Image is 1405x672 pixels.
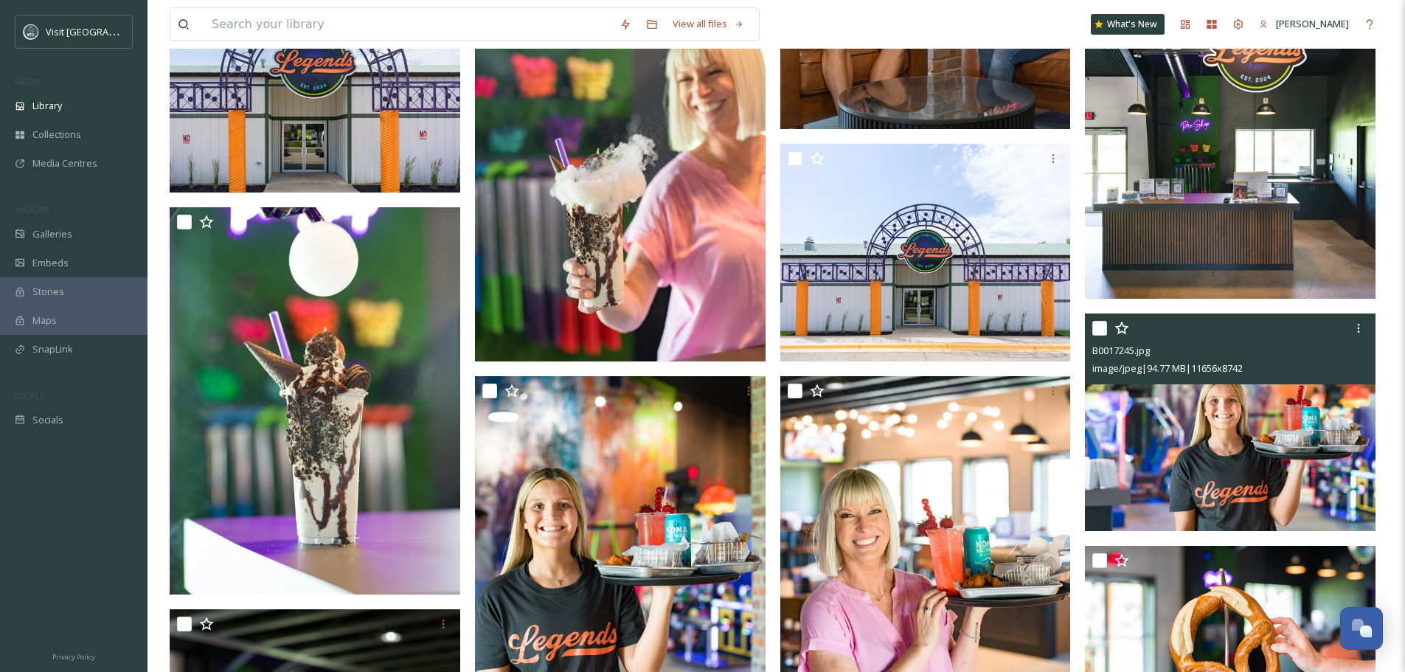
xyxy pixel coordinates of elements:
span: Socials [32,413,63,427]
img: B0017245.jpg [1085,314,1375,532]
span: B0017245.jpg [1092,344,1150,357]
span: image/jpeg | 94.77 MB | 11656 x 8742 [1092,361,1243,375]
button: Open Chat [1340,607,1383,650]
span: SOCIALS [15,390,44,401]
span: Privacy Policy [52,652,95,662]
a: [PERSON_NAME] [1252,10,1356,38]
a: What's New [1091,14,1165,35]
span: Collections [32,128,81,142]
span: Visit [GEOGRAPHIC_DATA] [46,24,160,38]
img: B0017293.jpg [780,144,1071,362]
img: watertown-convention-and-visitors-bureau.jpg [24,24,38,39]
span: Embeds [32,256,69,270]
span: Maps [32,314,57,328]
input: Search your library [204,8,612,41]
span: Stories [32,285,64,299]
span: Media Centres [32,156,97,170]
span: SnapLink [32,342,73,356]
a: View all files [665,10,752,38]
span: Library [32,99,62,113]
a: Privacy Policy [52,647,95,665]
span: Galleries [32,227,72,241]
img: B0017258.jpg [170,207,460,595]
span: [PERSON_NAME] [1276,17,1349,30]
span: MEDIA [15,76,41,87]
span: WIDGETS [15,204,49,215]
